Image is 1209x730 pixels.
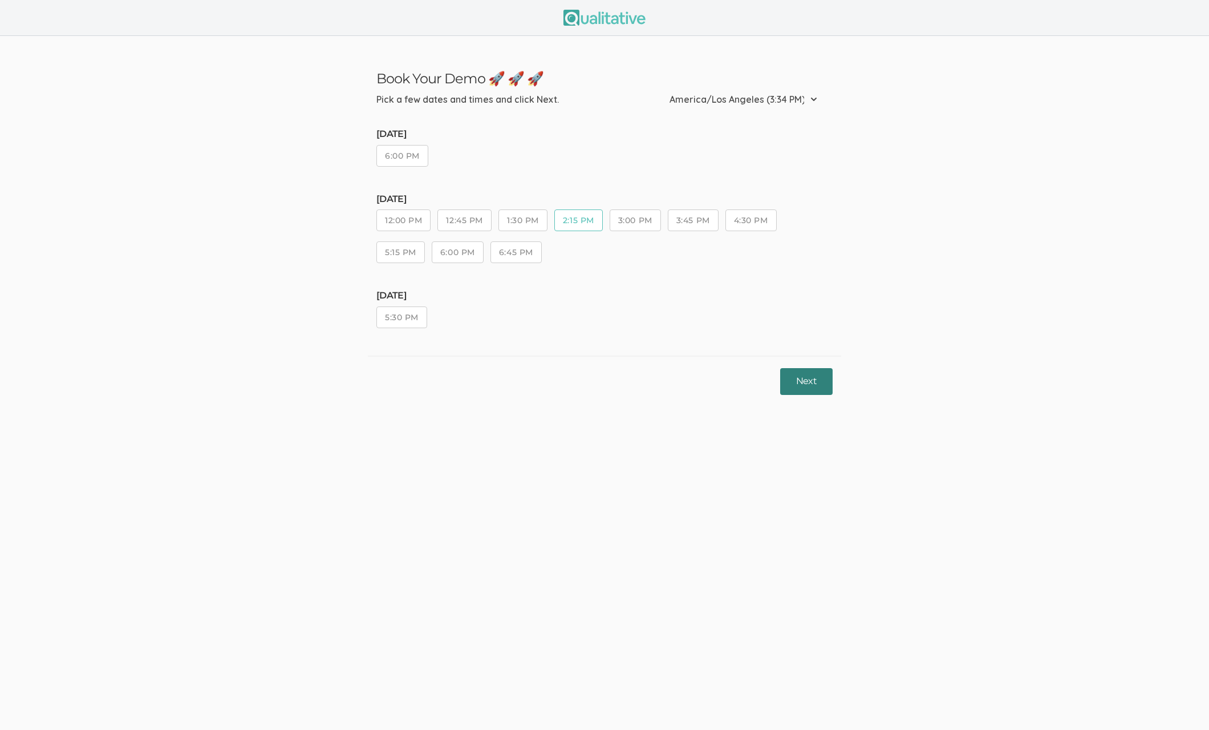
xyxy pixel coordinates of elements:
img: Qualitative [563,10,646,26]
button: Next [780,368,833,395]
button: 3:00 PM [610,209,661,231]
button: 6:00 PM [432,241,484,263]
button: 1:30 PM [498,209,547,231]
h3: Book Your Demo 🚀 🚀 🚀 [376,70,833,87]
button: 12:00 PM [376,209,431,231]
button: 2:15 PM [554,209,603,231]
button: 6:45 PM [490,241,542,263]
h5: [DATE] [376,291,833,301]
button: 12:45 PM [437,209,491,231]
button: 5:30 PM [376,306,427,328]
button: 5:15 PM [376,241,425,263]
h5: [DATE] [376,129,833,139]
div: Pick a few dates and times and click Next. [376,93,559,106]
button: 6:00 PM [376,145,428,167]
button: 3:45 PM [668,209,719,231]
button: 4:30 PM [725,209,777,231]
h5: [DATE] [376,194,833,204]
